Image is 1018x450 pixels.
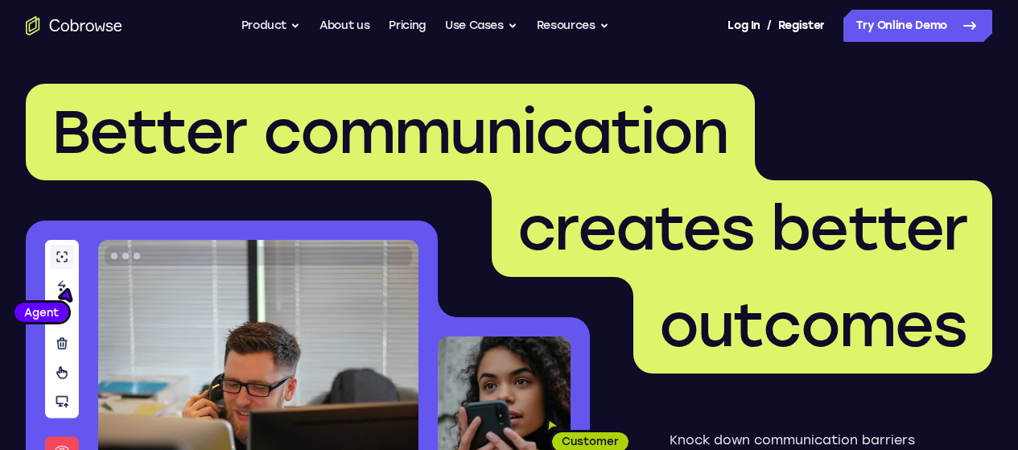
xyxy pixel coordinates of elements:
span: Better communication [52,96,729,168]
a: Register [778,10,825,42]
span: / [767,16,772,35]
button: Use Cases [445,10,517,42]
a: Go to the home page [26,16,122,35]
span: outcomes [659,289,966,361]
button: Resources [537,10,609,42]
button: Product [241,10,301,42]
span: creates better [517,192,966,265]
a: Try Online Demo [843,10,992,42]
a: Pricing [389,10,426,42]
a: Log In [727,10,760,42]
a: About us [319,10,369,42]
